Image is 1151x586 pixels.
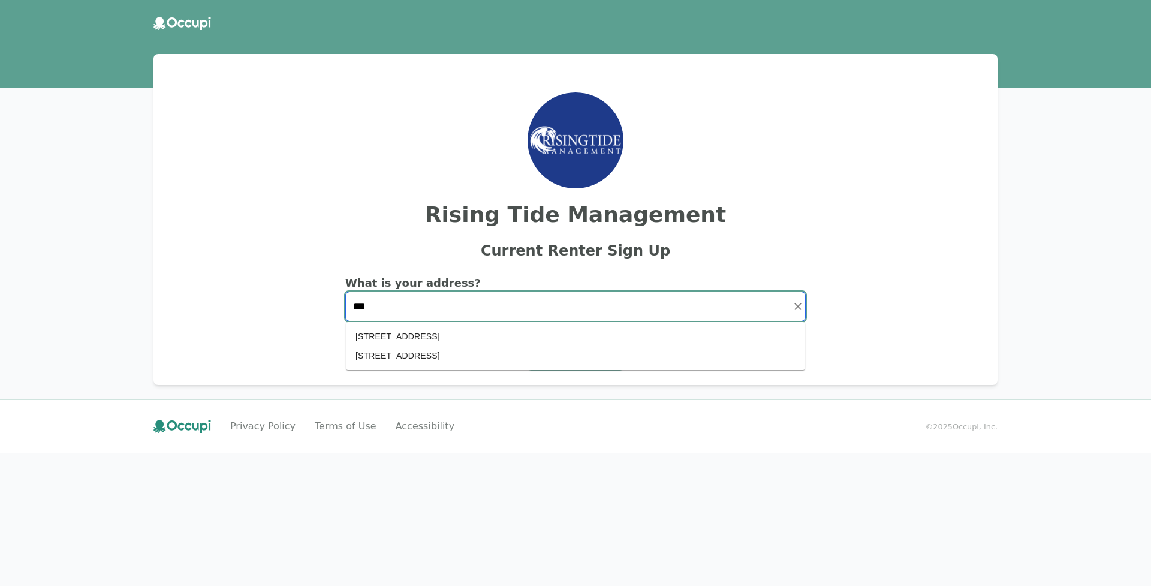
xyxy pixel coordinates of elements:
input: Start typing... [346,292,805,321]
h2: What is your address? [345,275,806,292]
li: [STREET_ADDRESS] [346,327,805,346]
img: Rising Tide Homes [528,122,623,158]
a: Terms of Use [315,419,376,434]
small: © 2025 Occupi, Inc. [926,421,998,432]
h2: Current Renter Sign Up [168,241,983,260]
li: [STREET_ADDRESS] [346,346,805,365]
a: Accessibility [396,419,454,434]
a: Privacy Policy [230,419,296,434]
button: Clear [790,298,806,315]
h2: Rising Tide Management [168,203,983,227]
